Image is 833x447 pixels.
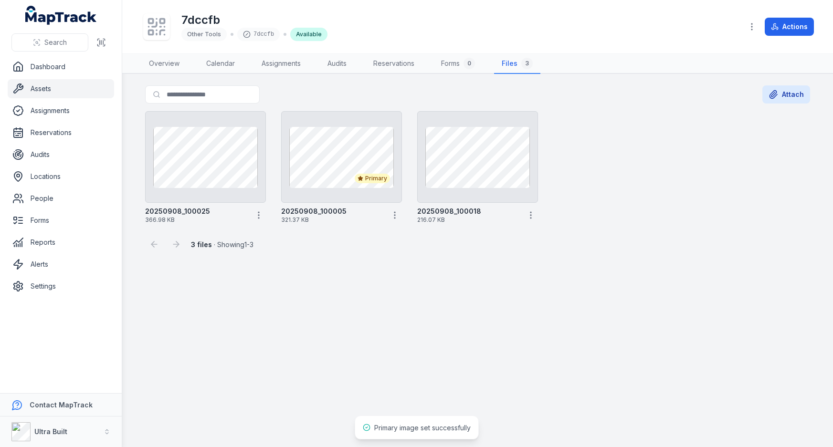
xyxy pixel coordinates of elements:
[355,174,390,183] div: Primary
[366,54,422,74] a: Reservations
[765,18,814,36] button: Actions
[320,54,354,74] a: Audits
[417,216,520,224] span: 216.07 KB
[417,207,481,216] strong: 20250908_100018
[281,207,347,216] strong: 20250908_100005
[8,79,114,98] a: Assets
[464,58,475,69] div: 0
[8,101,114,120] a: Assignments
[290,28,327,41] div: Available
[8,233,114,252] a: Reports
[199,54,243,74] a: Calendar
[181,12,327,28] h1: 7dccfb
[374,424,471,432] span: Primary image set successfully
[187,31,221,38] span: Other Tools
[141,54,187,74] a: Overview
[8,123,114,142] a: Reservations
[8,167,114,186] a: Locations
[191,240,212,249] strong: 3 files
[8,189,114,208] a: People
[145,216,248,224] span: 366.98 KB
[762,85,810,104] button: Attach
[494,54,540,74] a: Files3
[8,255,114,274] a: Alerts
[8,211,114,230] a: Forms
[25,6,97,25] a: MapTrack
[34,427,67,436] strong: Ultra Built
[433,54,483,74] a: Forms0
[191,240,253,249] span: · Showing 1 - 3
[521,58,533,69] div: 3
[8,145,114,164] a: Audits
[8,277,114,296] a: Settings
[237,28,280,41] div: 7dccfb
[30,401,93,409] strong: Contact MapTrack
[145,207,210,216] strong: 20250908_100025
[8,57,114,76] a: Dashboard
[254,54,308,74] a: Assignments
[44,38,67,47] span: Search
[11,33,88,52] button: Search
[281,216,384,224] span: 321.37 KB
